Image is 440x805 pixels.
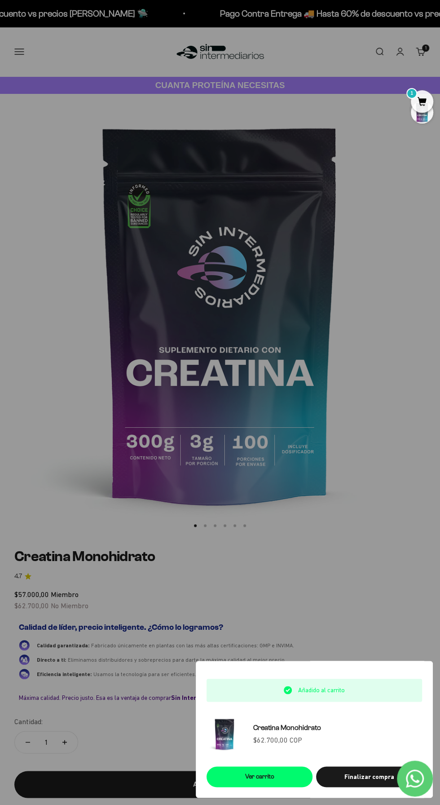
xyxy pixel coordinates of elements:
label: Cantidad: [14,716,43,728]
a: 4.74.7 de 5.0 estrellas [14,571,426,581]
a: 1 [416,47,426,57]
span: Usamos la tecnología para ser eficientes. Pagas por el producto, no por oficinas. [93,671,293,677]
h2: Calidad de líder, precio inteligente. ¿Cómo lo logramos? [19,623,421,632]
a: 1 [411,97,433,107]
div: Un video del producto [11,97,186,112]
p: ¿Qué te haría sentir más seguro de comprar este producto? [11,14,186,35]
b: Sin Intermediarios. [171,694,228,701]
span: Miembro [51,590,79,598]
div: Una promoción especial [11,79,186,94]
div: Añadir al carrito [32,778,408,790]
button: Reducir cantidad [15,731,41,753]
div: Reseñas de otros clientes [11,61,186,76]
div: Más información sobre los ingredientes [11,43,186,58]
div: Un mejor precio [11,115,186,130]
button: Aumentar cantidad [52,731,78,753]
img: Directo a ti [19,654,30,665]
img: Calidad garantizada [19,640,30,650]
mark: 1 [406,88,417,99]
cart-count: 1 [422,44,429,52]
img: Eficiencia inteligente [19,668,30,679]
span: Directo a ti: [37,657,66,663]
span: Eliminamos distribuidores y sobreprecios para darte la máxima calidad al mejor precio. [68,657,286,663]
strong: CUANTA PROTEÍNA NECESITAS [155,80,285,90]
button: Añadir al carrito [14,771,426,798]
span: No Miembro [51,602,88,610]
h1: Creatina Monohidrato [14,548,426,564]
span: Enviar [147,135,185,150]
span: Fabricado únicamente en plantas con las más altas certificaciones: GMP e INVIMA. [91,642,294,649]
span: $62.700,00 [14,602,49,610]
span: $57.000,00 [14,590,49,598]
button: Enviar [146,135,186,150]
span: 4.7 [14,571,22,581]
span: Calidad garantizada: [37,642,89,649]
span: Eficiencia inteligente: [37,671,92,677]
div: Máxima calidad. Precio justo. Esa es la ventaja de comprar [19,694,421,702]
